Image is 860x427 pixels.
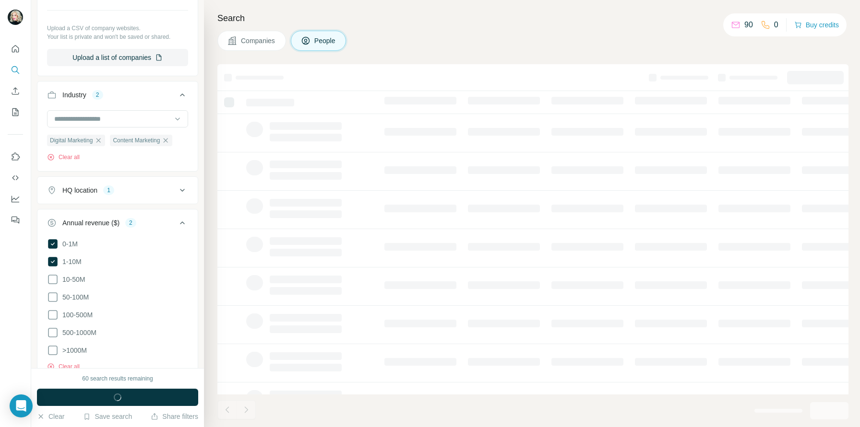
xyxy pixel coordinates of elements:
[50,136,93,145] span: Digital Marketing
[92,91,103,99] div: 2
[59,275,85,284] span: 10-50M
[59,346,87,355] span: >1000M
[151,412,198,421] button: Share filters
[8,211,23,229] button: Feedback
[37,179,198,202] button: HQ location1
[113,136,160,145] span: Content Marketing
[47,362,80,371] button: Clear all
[217,12,848,25] h4: Search
[37,83,198,110] button: Industry2
[47,33,188,41] p: Your list is private and won't be saved or shared.
[314,36,336,46] span: People
[37,211,198,238] button: Annual revenue ($)2
[103,186,114,195] div: 1
[59,257,82,266] span: 1-10M
[8,148,23,165] button: Use Surfe on LinkedIn
[8,82,23,100] button: Enrich CSV
[794,18,839,32] button: Buy credits
[59,328,96,337] span: 500-1000M
[744,19,753,31] p: 90
[62,185,97,195] div: HQ location
[62,90,86,100] div: Industry
[47,24,188,33] p: Upload a CSV of company websites.
[10,394,33,417] div: Open Intercom Messenger
[47,153,80,162] button: Clear all
[8,61,23,79] button: Search
[59,310,93,320] span: 100-500M
[8,10,23,25] img: Avatar
[59,292,89,302] span: 50-100M
[8,104,23,121] button: My lists
[8,190,23,208] button: Dashboard
[241,36,276,46] span: Companies
[62,218,119,228] div: Annual revenue ($)
[8,40,23,58] button: Quick start
[82,374,153,383] div: 60 search results remaining
[125,219,136,227] div: 2
[47,49,188,66] button: Upload a list of companies
[59,239,78,249] span: 0-1M
[8,169,23,186] button: Use Surfe API
[37,412,64,421] button: Clear
[83,412,132,421] button: Save search
[774,19,778,31] p: 0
